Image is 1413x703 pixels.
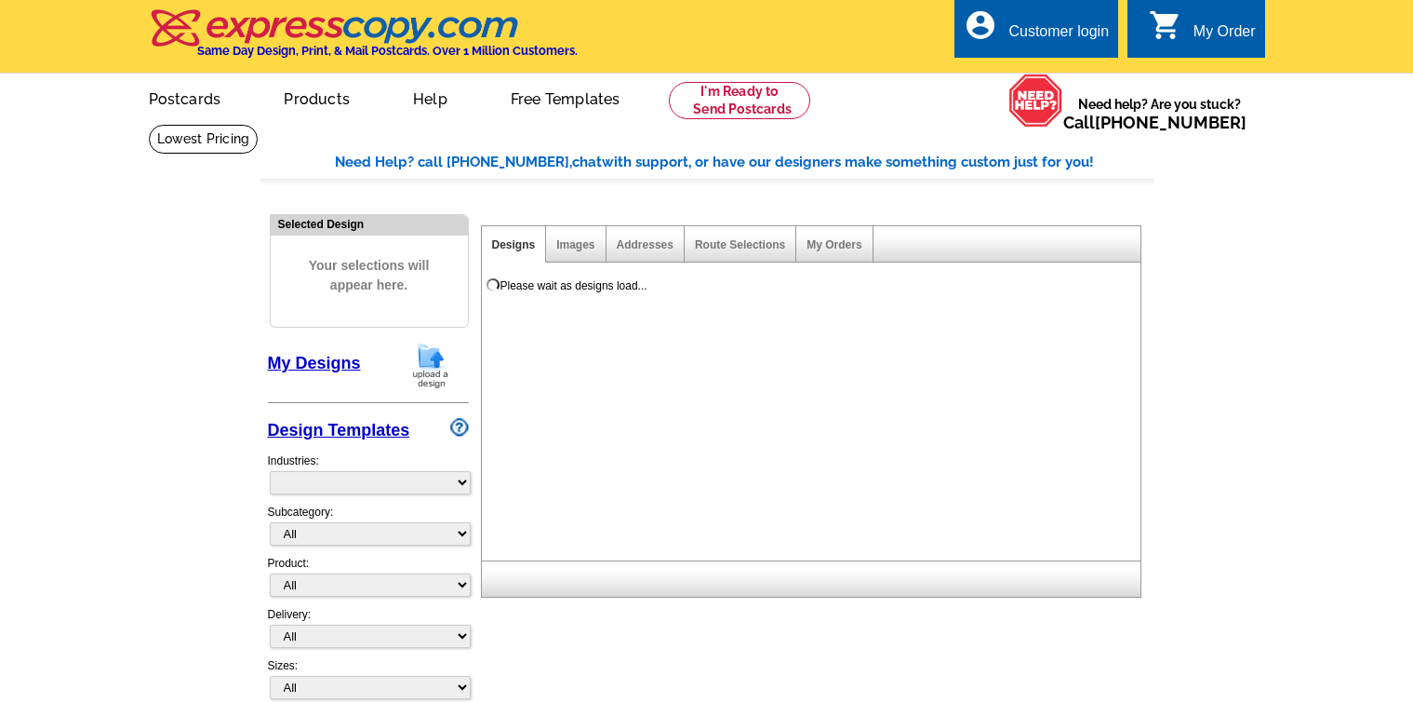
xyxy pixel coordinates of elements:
div: Industries: [268,443,469,504]
a: My Designs [268,354,361,372]
a: Designs [492,238,536,251]
a: Help [383,75,477,119]
img: help [1008,74,1063,128]
a: account_circle Customer login [964,20,1109,44]
div: Need Help? call [PHONE_NUMBER], with support, or have our designers make something custom just fo... [335,152,1153,173]
a: Addresses [617,238,673,251]
a: shopping_cart My Order [1149,20,1256,44]
div: Delivery: [268,606,469,657]
a: Route Selections [695,238,785,251]
a: Images [556,238,594,251]
a: My Orders [806,238,861,251]
div: My Order [1193,23,1256,49]
a: [PHONE_NUMBER] [1095,113,1246,132]
a: Design Templates [268,421,410,439]
a: Same Day Design, Print, & Mail Postcards. Over 1 Million Customers. [149,22,578,58]
a: Free Templates [481,75,650,119]
span: Call [1063,113,1246,132]
div: Please wait as designs load... [500,277,647,294]
span: Need help? Are you stuck? [1063,95,1256,132]
span: Your selections will appear here. [285,237,454,314]
span: chat [572,154,602,170]
img: upload-design [407,342,455,389]
img: design-wizard-help-icon.png [450,418,469,437]
h4: Same Day Design, Print, & Mail Postcards. Over 1 Million Customers. [197,44,578,58]
div: Selected Design [271,215,468,233]
img: loading... [486,277,500,292]
div: Product: [268,555,469,606]
div: Subcategory: [268,504,469,555]
a: Postcards [119,75,251,119]
div: Customer login [1008,23,1109,49]
a: Products [254,75,380,119]
i: account_circle [964,8,997,42]
i: shopping_cart [1149,8,1182,42]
